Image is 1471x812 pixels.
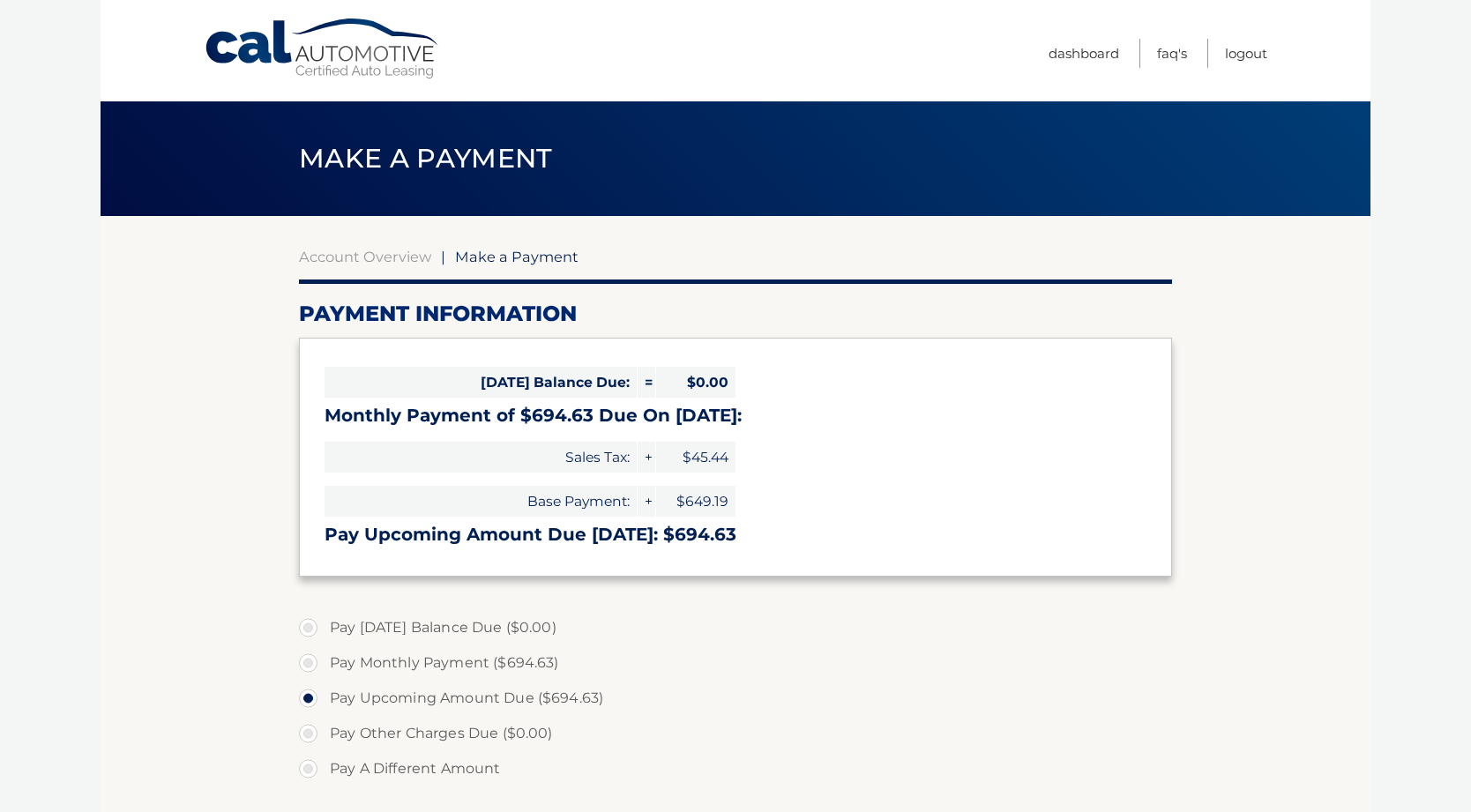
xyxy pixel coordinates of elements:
a: Dashboard [1049,39,1119,68]
span: | [441,248,445,265]
label: Pay Other Charges Due ($0.00) [299,716,1172,751]
label: Pay A Different Amount [299,751,1172,786]
h3: Pay Upcoming Amount Due [DATE]: $694.63 [325,524,1146,546]
span: [DATE] Balance Due: [325,367,637,398]
label: Pay [DATE] Balance Due ($0.00) [299,610,1172,645]
span: Base Payment: [325,486,637,517]
span: Sales Tax: [325,442,637,473]
span: + [638,442,655,473]
label: Pay Upcoming Amount Due ($694.63) [299,681,1172,716]
h2: Payment Information [299,301,1172,327]
label: Pay Monthly Payment ($694.63) [299,645,1172,681]
h3: Monthly Payment of $694.63 Due On [DATE]: [325,405,1146,427]
span: = [638,367,655,398]
span: $0.00 [656,367,735,398]
a: Logout [1225,39,1267,68]
span: Make a Payment [299,142,552,175]
span: + [638,486,655,517]
a: Cal Automotive [204,18,442,80]
span: $649.19 [656,486,735,517]
a: FAQ's [1157,39,1187,68]
a: Account Overview [299,248,431,265]
span: $45.44 [656,442,735,473]
span: Make a Payment [455,248,579,265]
